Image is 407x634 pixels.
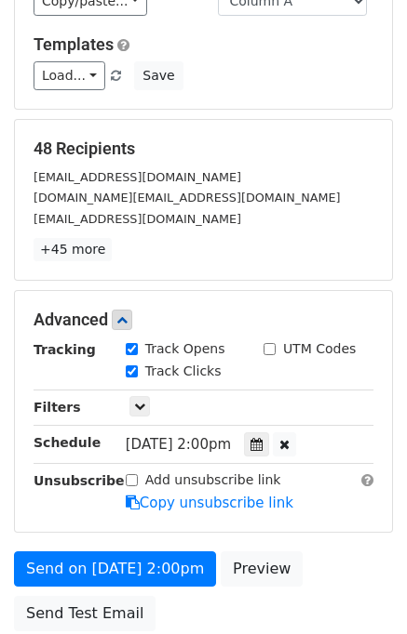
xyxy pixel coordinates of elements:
[314,545,407,634] iframe: Chat Widget
[134,61,183,90] button: Save
[126,495,293,511] a: Copy unsubscribe link
[34,61,105,90] a: Load...
[34,139,373,159] h5: 48 Recipients
[34,34,114,54] a: Templates
[145,362,222,381] label: Track Clicks
[14,596,156,631] a: Send Test Email
[283,339,356,359] label: UTM Codes
[34,191,340,205] small: [DOMAIN_NAME][EMAIL_ADDRESS][DOMAIN_NAME]
[34,435,101,450] strong: Schedule
[34,238,112,261] a: +45 more
[221,551,303,587] a: Preview
[145,339,225,359] label: Track Opens
[34,342,96,357] strong: Tracking
[145,470,281,490] label: Add unsubscribe link
[34,400,81,415] strong: Filters
[34,170,241,184] small: [EMAIL_ADDRESS][DOMAIN_NAME]
[34,473,125,488] strong: Unsubscribe
[14,551,216,587] a: Send on [DATE] 2:00pm
[34,212,241,226] small: [EMAIL_ADDRESS][DOMAIN_NAME]
[126,436,231,453] span: [DATE] 2:00pm
[34,310,373,330] h5: Advanced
